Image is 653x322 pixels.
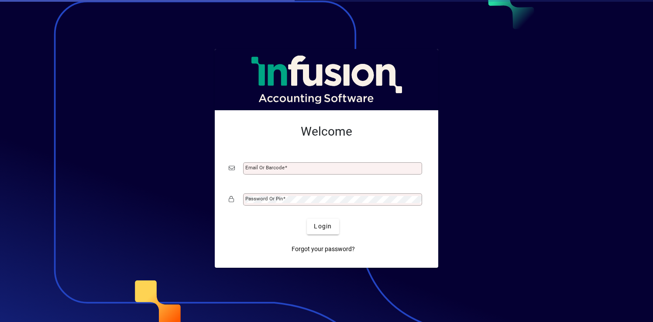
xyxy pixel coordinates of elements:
[314,222,332,231] span: Login
[307,219,339,234] button: Login
[245,164,285,171] mat-label: Email or Barcode
[229,124,424,139] h2: Welcome
[292,245,355,254] span: Forgot your password?
[288,241,358,257] a: Forgot your password?
[245,196,283,202] mat-label: Password or Pin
